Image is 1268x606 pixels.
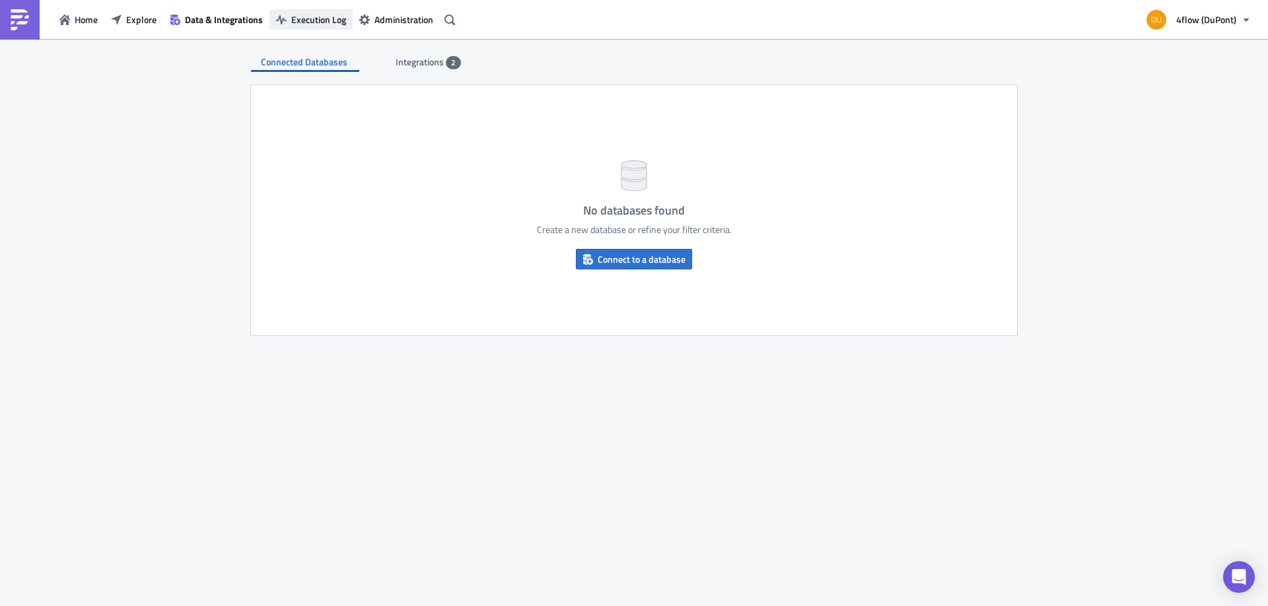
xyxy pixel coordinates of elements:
[451,57,456,68] span: 2
[104,9,163,30] button: Explore
[1139,5,1258,34] button: 4flow (DuPont)
[537,204,732,217] h4: No databases found
[396,55,446,69] span: Integrations
[598,252,686,266] span: Connect to a database
[576,249,692,269] button: Connect to a database
[185,13,263,26] span: Data & Integrations
[9,9,30,30] img: PushMetrics
[353,9,440,30] button: Administration
[291,13,346,26] span: Execution Log
[126,13,157,26] span: Explore
[537,224,732,236] div: Create a new database or refine your filter criteria.
[269,9,353,30] button: Execution Log
[374,13,433,26] span: Administration
[163,9,269,30] button: Data & Integrations
[1176,13,1236,26] span: 4flow (DuPont)
[261,55,349,69] span: Connected Databases
[53,9,104,30] button: Home
[75,13,98,26] span: Home
[1223,561,1255,593] div: Open Intercom Messenger
[1145,9,1168,31] img: Avatar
